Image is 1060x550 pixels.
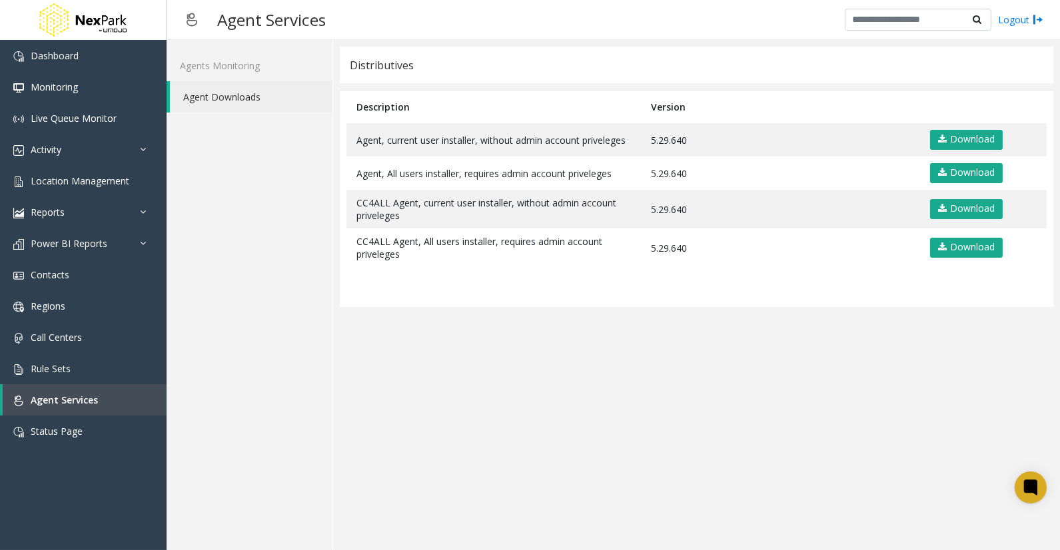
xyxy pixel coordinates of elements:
span: Location Management [31,174,129,187]
th: Version [641,91,918,123]
img: 'icon' [13,114,24,125]
td: Agent, current user installer, without admin account priveleges [346,123,641,156]
img: 'icon' [13,51,24,62]
span: Agent Services [31,394,98,406]
img: 'icon' [13,302,24,312]
span: Contacts [31,268,69,281]
a: Download [930,163,1003,183]
span: Rule Sets [31,362,71,375]
a: Agent Downloads [170,81,332,113]
span: Monitoring [31,81,78,93]
a: Download [930,199,1003,219]
img: 'icon' [13,239,24,250]
a: Download [930,130,1003,150]
img: 'icon' [13,333,24,344]
img: 'icon' [13,396,24,406]
h3: Agent Services [211,3,332,36]
span: Activity [31,143,61,156]
img: logout [1033,13,1043,27]
td: CC4ALL Agent, current user installer, without admin account priveleges [346,190,641,228]
a: Agent Services [3,384,167,415]
img: 'icon' [13,208,24,218]
img: 'icon' [13,176,24,187]
img: 'icon' [13,270,24,281]
span: Call Centers [31,331,82,344]
a: Download [930,238,1003,258]
span: Dashboard [31,49,79,62]
td: CC4ALL Agent, All users installer, requires admin account priveleges [346,228,641,267]
img: 'icon' [13,145,24,156]
td: 5.29.640 [641,123,918,156]
span: Power BI Reports [31,237,107,250]
img: 'icon' [13,83,24,93]
td: 5.29.640 [641,156,918,190]
td: 5.29.640 [641,190,918,228]
div: Distributives [350,57,414,74]
a: Agents Monitoring [167,50,332,81]
img: 'icon' [13,427,24,437]
span: Reports [31,206,65,218]
span: Live Queue Monitor [31,112,117,125]
td: 5.29.640 [641,228,918,267]
img: pageIcon [180,3,204,36]
span: Regions [31,300,65,312]
span: Status Page [31,425,83,437]
td: Agent, All users installer, requires admin account priveleges [346,156,641,190]
img: 'icon' [13,364,24,375]
a: Logout [998,13,1043,27]
th: Description [346,91,641,123]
